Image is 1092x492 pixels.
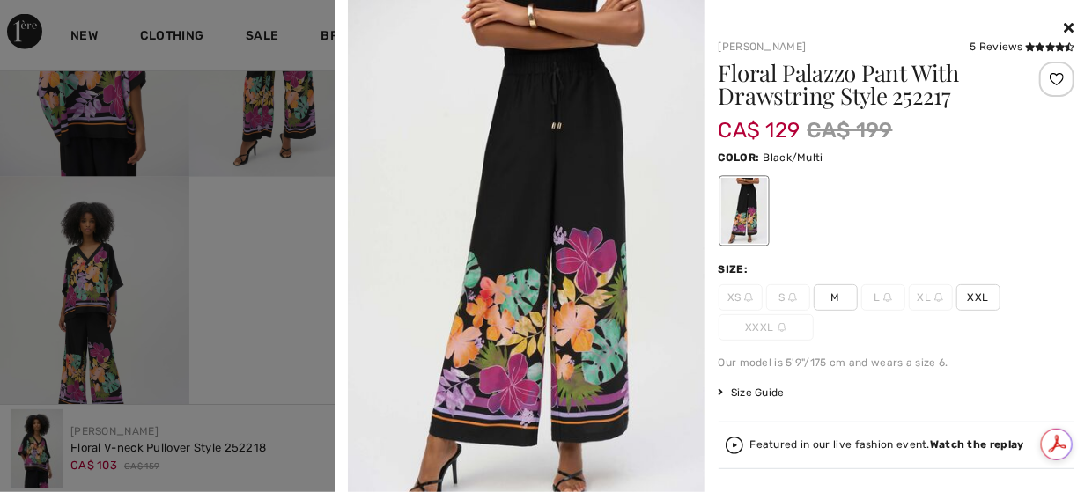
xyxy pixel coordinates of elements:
div: Our model is 5'9"/175 cm and wears a size 6. [719,355,1075,371]
div: 5 Reviews [970,39,1074,55]
strong: Watch the replay [930,438,1024,451]
img: ring-m.svg [778,323,786,332]
span: CA$ 129 [719,100,801,143]
span: Size Guide [719,385,785,400]
span: XXXL [719,314,814,341]
span: Color: [719,151,760,164]
div: Featured in our live fashion event. [750,439,1024,451]
div: Black/Multi [720,178,766,244]
span: Black/Multi [764,151,823,164]
div: Size: [719,261,752,277]
span: CA$ 199 [808,114,893,146]
span: L [861,284,905,311]
img: ring-m.svg [744,293,753,302]
img: ring-m.svg [934,293,943,302]
a: [PERSON_NAME] [719,40,807,53]
span: XS [719,284,763,311]
img: ring-m.svg [788,293,797,302]
span: XXL [956,284,1000,311]
span: S [766,284,810,311]
img: ring-m.svg [883,293,892,302]
span: M [814,284,858,311]
img: Watch the replay [726,437,743,454]
span: Help [40,12,76,28]
h1: Floral Palazzo Pant With Drawstring Style 252217 [719,62,1015,107]
span: XL [909,284,953,311]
